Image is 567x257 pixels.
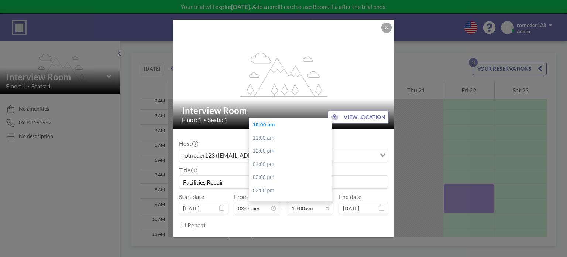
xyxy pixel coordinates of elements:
label: Host [179,140,197,147]
g: flex-grow: 1.2; [240,52,327,96]
h2: Interview Room [182,105,386,116]
label: Name of Scheduler (required) [179,236,253,243]
div: 12:00 pm [249,145,336,158]
span: rotneder123 ([EMAIL_ADDRESS][DOMAIN_NAME]) [181,151,319,160]
div: 11:00 am [249,132,336,145]
div: 01:00 pm [249,158,336,171]
button: VIEW LOCATION [328,111,389,124]
label: End date [339,193,361,200]
div: 02:00 pm [249,171,336,184]
span: - [282,196,285,212]
span: Floor: 1 [182,116,202,124]
div: 10:00 am [249,118,336,132]
label: Repeat [188,222,206,229]
label: Title [179,166,196,174]
div: Search for option [179,149,388,162]
span: • [203,117,206,123]
label: Start date [179,193,204,200]
input: (No title) [179,176,388,188]
input: Search for option [320,151,375,160]
span: Seats: 1 [208,116,227,124]
label: From [234,193,248,200]
div: 04:00 pm [249,197,336,211]
div: 03:00 pm [249,184,336,197]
